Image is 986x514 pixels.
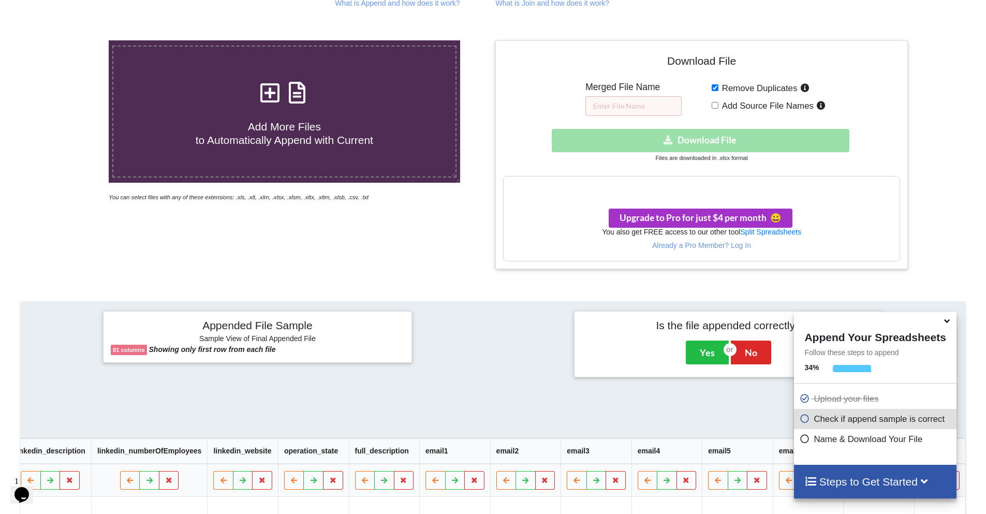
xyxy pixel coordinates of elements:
[419,438,490,464] th: email1
[503,48,900,78] h4: Download File
[582,319,875,332] h4: Is the file appended correctly?
[196,121,373,145] span: Add More Files to Automatically Append with Current
[349,438,420,464] th: full_description
[490,438,561,464] th: email2
[799,413,953,425] p: Check if append sample is correct
[767,212,782,223] span: smile
[208,438,278,464] th: linkedin_website
[655,155,747,161] small: Files are downloaded in .xlsx format
[91,438,208,464] th: linkedin_numberOfEmployees
[702,438,773,464] th: email5
[113,347,145,353] b: 81 columns
[718,101,814,111] span: Add Source File Names
[794,328,956,344] h4: Append Your Spreadsheets
[278,438,349,464] th: operation_state
[9,438,91,464] th: linkedin_description
[585,96,682,116] input: Enter File Name
[804,363,819,372] b: 34 %
[504,228,899,237] h6: You also get FREE access to our other tool
[620,212,782,223] span: Upgrade to Pro for just $4 per month
[149,345,276,354] b: Showing only first row from each file
[504,182,899,193] h3: Your files are more than 1 MB
[794,347,956,358] p: Follow these steps to append
[773,438,844,464] th: email6
[111,334,404,345] h6: Sample View of Final Appended File
[799,433,953,446] p: Name & Download Your File
[631,438,702,464] th: email4
[585,82,682,93] h5: Merged File Name
[504,240,899,251] p: Already a Pro Member? Log In
[686,341,729,364] button: Yes
[804,475,946,488] h4: Steps to Get Started
[799,392,953,405] p: Upload your files
[561,438,632,464] th: email3
[740,228,801,236] a: Split Spreadsheets
[731,341,771,364] button: No
[718,83,798,93] span: Remove Duplicates
[10,473,43,504] iframe: chat widget
[111,319,404,333] h4: Appended File Sample
[109,194,369,200] i: You can select files with any of these extensions: .xls, .xlt, .xlm, .xlsx, .xlsm, .xltx, .xltm, ...
[609,209,792,228] button: Upgrade to Pro for just $4 per monthsmile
